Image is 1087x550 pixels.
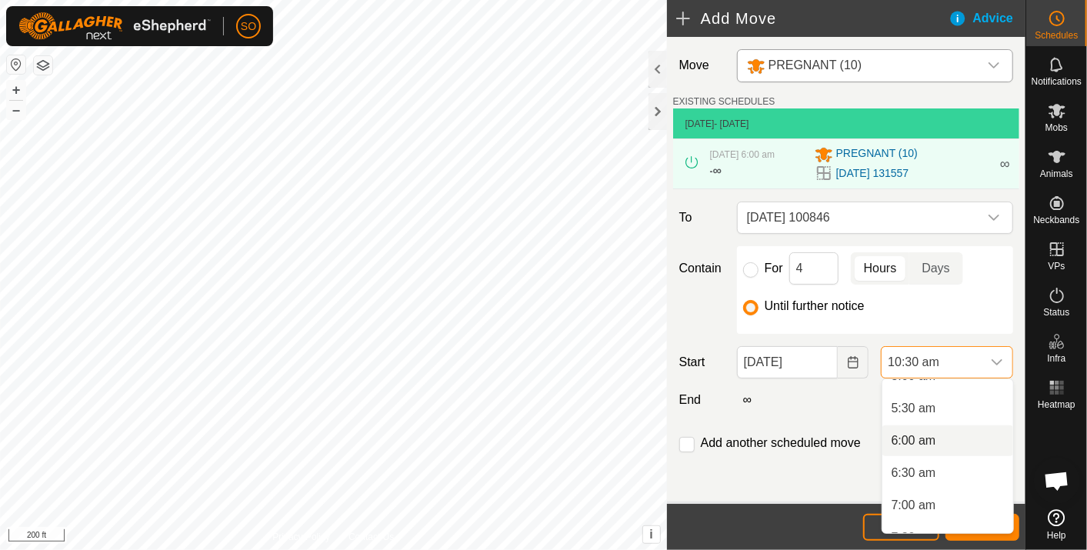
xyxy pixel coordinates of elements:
span: VPs [1048,262,1065,271]
span: 2025-10-07 100846 [741,202,979,233]
label: Until further notice [765,300,865,312]
label: End [673,391,731,409]
label: Start [673,353,731,372]
li: 7:00 am [882,490,1013,521]
span: 7:30 am [892,528,936,547]
label: ∞ [737,393,758,406]
label: For [765,262,783,275]
label: Add another scheduled move [701,437,861,449]
div: Open chat [1034,458,1080,504]
div: dropdown trigger [982,347,1012,378]
div: dropdown trigger [979,202,1009,233]
label: To [673,202,731,234]
span: SO [241,18,256,35]
span: Days [922,259,949,278]
span: 7:00 am [892,496,936,515]
button: + [7,81,25,99]
span: 6:00 am [892,432,936,450]
span: Help [1047,531,1066,540]
label: EXISTING SCHEDULES [673,95,775,108]
a: Help [1026,503,1087,546]
span: Infra [1047,354,1065,363]
span: i [649,528,652,541]
span: Hours [864,259,897,278]
button: Choose Date [838,346,869,378]
h2: Add Move [676,9,949,28]
span: 6:30 am [892,464,936,482]
span: Heatmap [1038,400,1075,409]
span: PREGNANT (10) [769,58,862,72]
li: 5:30 am [882,393,1013,424]
span: 10:30 am [882,347,982,378]
div: - [710,162,722,180]
span: [DATE] [685,118,715,129]
div: dropdown trigger [979,50,1009,82]
li: 6:30 am [882,458,1013,488]
button: Cancel [863,514,939,541]
span: Mobs [1045,123,1068,132]
span: 5:30 am [892,399,936,418]
label: Move [673,49,731,82]
span: Animals [1040,169,1073,178]
label: Contain [673,259,731,278]
span: PREGNANT (10) [836,145,918,164]
button: Map Layers [34,56,52,75]
span: Notifications [1032,77,1082,86]
button: i [643,526,660,543]
span: ∞ [1000,156,1010,172]
span: - [DATE] [715,118,749,129]
li: 6:00 am [882,425,1013,456]
span: PREGNANT [741,50,979,82]
button: Reset Map [7,55,25,74]
span: ∞ [713,164,722,177]
button: – [7,101,25,119]
a: Privacy Policy [272,530,330,544]
span: Status [1043,308,1069,317]
img: Gallagher Logo [18,12,211,40]
span: Schedules [1035,31,1078,40]
span: Neckbands [1033,215,1079,225]
span: [DATE] 6:00 am [710,149,775,160]
div: Advice [949,9,1025,28]
a: Contact Us [348,530,394,544]
a: [DATE] 131557 [836,165,909,182]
